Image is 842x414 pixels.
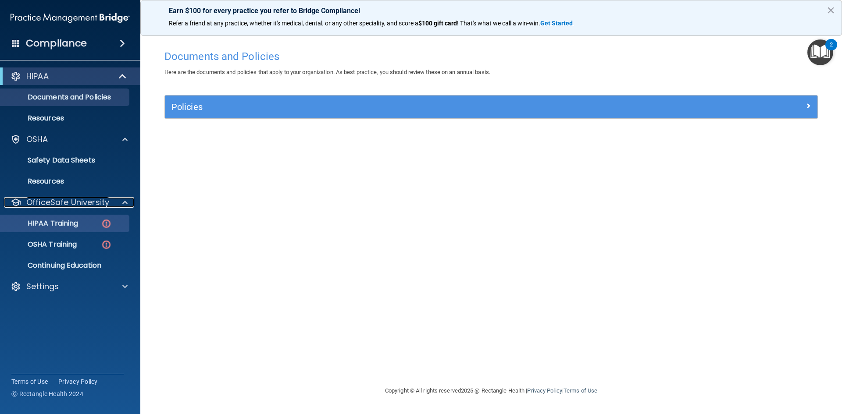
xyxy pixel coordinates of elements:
div: Copyright © All rights reserved 2025 @ Rectangle Health | | [331,377,651,405]
img: danger-circle.6113f641.png [101,218,112,229]
img: danger-circle.6113f641.png [101,239,112,250]
a: Privacy Policy [58,377,98,386]
a: OfficeSafe University [11,197,128,208]
h5: Policies [171,102,648,112]
h4: Documents and Policies [164,51,818,62]
a: Get Started [540,20,574,27]
a: Terms of Use [564,387,597,394]
p: Continuing Education [6,261,125,270]
strong: Get Started [540,20,573,27]
a: OSHA [11,134,128,145]
p: HIPAA Training [6,219,78,228]
p: Safety Data Sheets [6,156,125,165]
a: HIPAA [11,71,127,81]
span: Ⓒ Rectangle Health 2024 [11,389,83,398]
p: OfficeSafe University [26,197,109,208]
p: Settings [26,281,59,292]
button: Close [827,3,835,17]
span: Here are the documents and policies that apply to your organization. As best practice, you should... [164,69,490,75]
strong: $100 gift card [418,20,457,27]
span: ! That's what we call a win-win. [457,20,540,27]
img: PMB logo [11,9,130,27]
p: HIPAA [26,71,49,81]
span: Refer a friend at any practice, whether it's medical, dental, or any other speciality, and score a [169,20,418,27]
a: Terms of Use [11,377,48,386]
p: Earn $100 for every practice you refer to Bridge Compliance! [169,7,813,15]
h4: Compliance [26,37,87,50]
button: Open Resource Center, 2 new notifications [807,39,833,65]
a: Policies [171,100,811,114]
p: Resources [6,177,125,186]
p: OSHA [26,134,48,145]
a: Privacy Policy [527,387,562,394]
a: Settings [11,281,128,292]
div: 2 [830,45,833,56]
p: Documents and Policies [6,93,125,102]
p: Resources [6,114,125,123]
p: OSHA Training [6,240,77,249]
